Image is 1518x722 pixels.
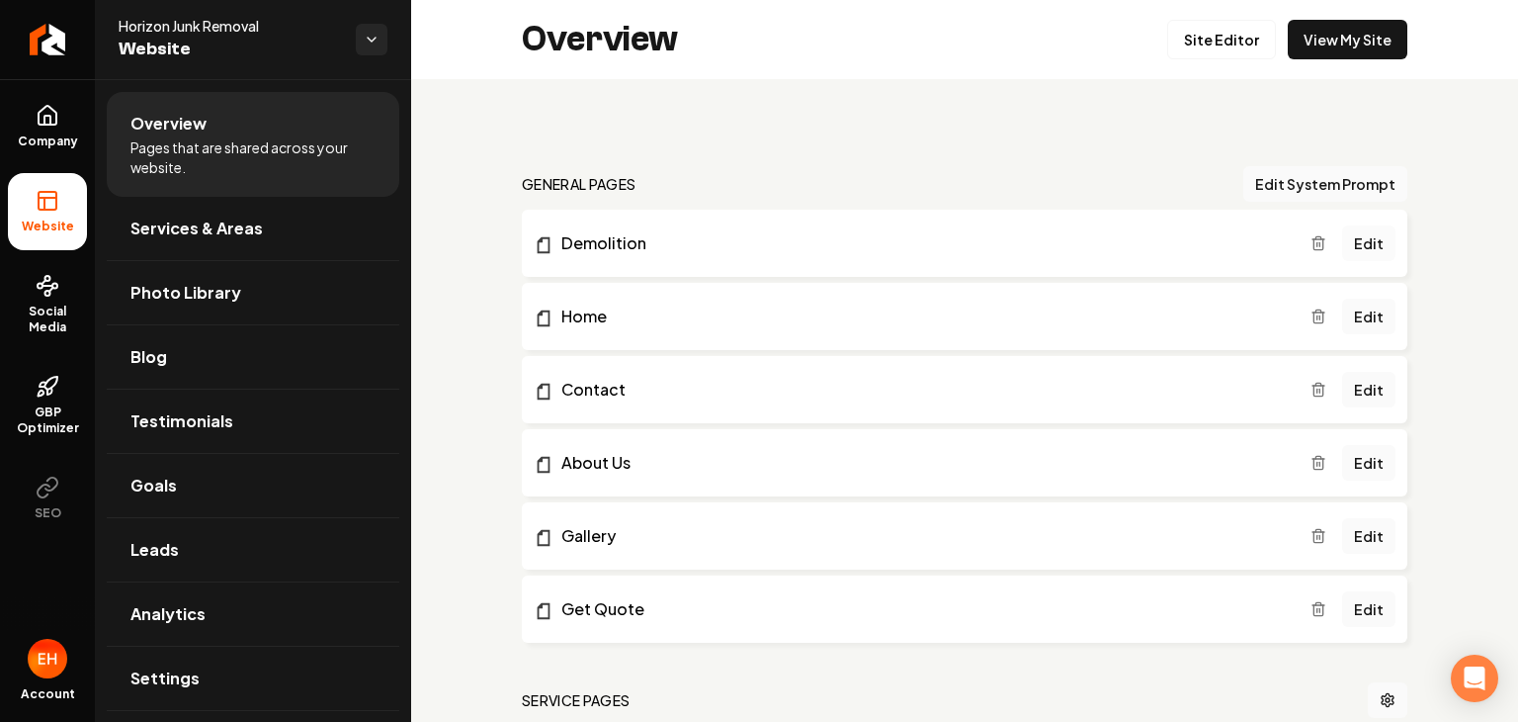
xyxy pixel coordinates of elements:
[28,639,67,678] button: Open user button
[1342,445,1395,481] a: Edit
[130,345,167,369] span: Blog
[8,359,87,452] a: GBP Optimizer
[1288,20,1407,59] a: View My Site
[8,405,87,436] span: GBP Optimizer
[130,217,263,240] span: Services & Areas
[107,390,399,453] a: Testimonials
[1167,20,1276,59] a: Site Editor
[130,112,207,135] span: Overview
[522,20,678,59] h2: Overview
[534,524,1310,548] a: Gallery
[522,690,631,710] h2: Service Pages
[130,474,177,497] span: Goals
[1342,591,1395,627] a: Edit
[107,197,399,260] a: Services & Areas
[1243,166,1407,202] button: Edit System Prompt
[522,174,636,194] h2: general pages
[107,647,399,710] a: Settings
[534,231,1310,255] a: Demolition
[107,583,399,646] a: Analytics
[130,281,241,305] span: Photo Library
[130,409,233,433] span: Testimonials
[534,451,1310,475] a: About Us
[21,686,75,702] span: Account
[534,305,1310,328] a: Home
[119,16,340,36] span: Horizon Junk Removal
[28,639,67,678] img: Eric Hernandez
[8,460,87,537] button: SEO
[534,378,1310,402] a: Contact
[1342,372,1395,407] a: Edit
[107,325,399,389] a: Blog
[27,505,69,521] span: SEO
[119,36,340,63] span: Website
[1342,226,1395,261] a: Edit
[130,538,179,562] span: Leads
[130,667,200,690] span: Settings
[107,261,399,324] a: Photo Library
[534,597,1310,621] a: Get Quote
[130,137,376,177] span: Pages that are shared across your website.
[1451,655,1498,702] div: Open Intercom Messenger
[10,134,86,149] span: Company
[8,304,87,335] span: Social Media
[14,219,82,234] span: Website
[107,518,399,582] a: Leads
[1342,518,1395,554] a: Edit
[130,602,206,626] span: Analytics
[8,88,87,165] a: Company
[8,258,87,351] a: Social Media
[1342,299,1395,334] a: Edit
[107,454,399,517] a: Goals
[30,24,66,55] img: Rebolt Logo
